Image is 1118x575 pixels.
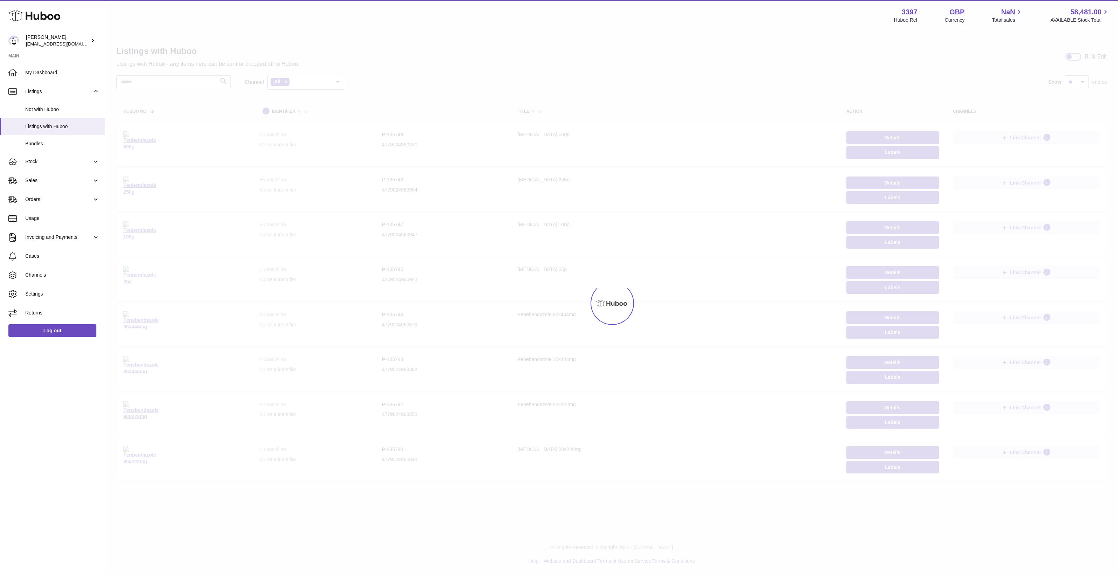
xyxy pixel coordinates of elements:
[25,196,92,203] span: Orders
[25,253,100,259] span: Cases
[945,17,965,23] div: Currency
[25,215,100,222] span: Usage
[25,310,100,316] span: Returns
[1050,7,1110,23] a: 58,481.00 AVAILABLE Stock Total
[25,88,92,95] span: Listings
[1001,7,1015,17] span: NaN
[25,123,100,130] span: Listings with Huboo
[25,234,92,241] span: Invoicing and Payments
[25,291,100,297] span: Settings
[25,177,92,184] span: Sales
[894,17,918,23] div: Huboo Ref
[949,7,964,17] strong: GBP
[902,7,918,17] strong: 3397
[25,158,92,165] span: Stock
[8,35,19,46] img: internalAdmin-3397@internal.huboo.com
[8,324,96,337] a: Log out
[1070,7,1102,17] span: 58,481.00
[25,272,100,278] span: Channels
[992,7,1023,23] a: NaN Total sales
[992,17,1023,23] span: Total sales
[1050,17,1110,23] span: AVAILABLE Stock Total
[26,34,89,47] div: [PERSON_NAME]
[25,69,100,76] span: My Dashboard
[25,140,100,147] span: Bundles
[25,106,100,113] span: Not with Huboo
[26,41,103,47] span: [EMAIL_ADDRESS][DOMAIN_NAME]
